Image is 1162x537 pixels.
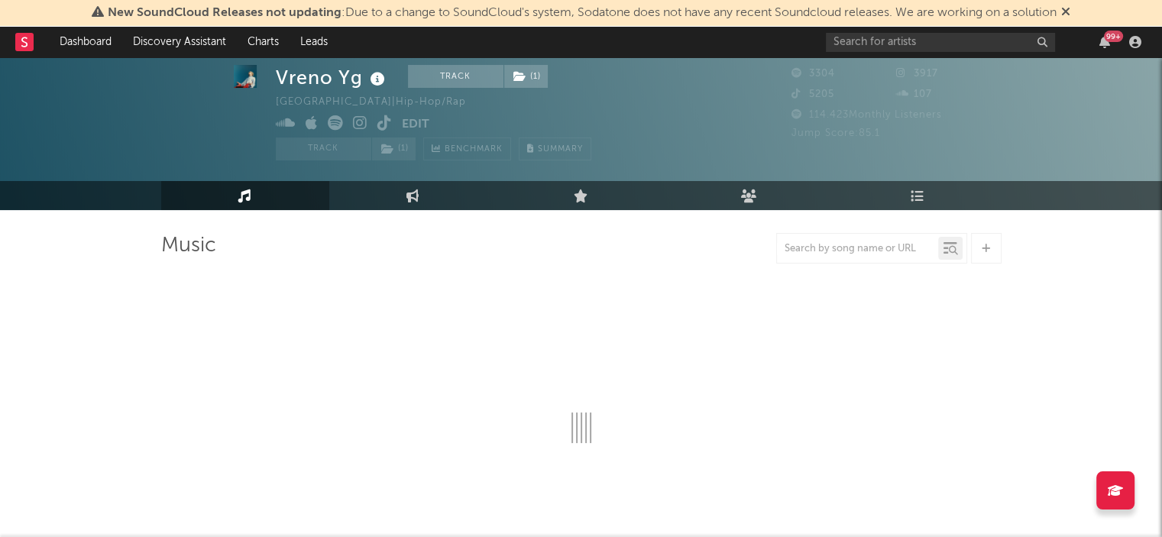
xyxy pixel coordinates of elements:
input: Search for artists [826,33,1055,52]
span: New SoundCloud Releases not updating [108,7,341,19]
span: ( 1 ) [503,65,549,88]
a: Leads [290,27,338,57]
span: 114.423 Monthly Listeners [791,110,942,120]
span: Benchmark [445,141,503,159]
div: Vreno Yg [276,65,389,90]
span: 3304 [791,69,835,79]
button: Summary [519,137,591,160]
a: Dashboard [49,27,122,57]
span: Jump Score: 85.1 [791,128,880,138]
button: 99+ [1099,36,1110,48]
input: Search by song name or URL [777,243,938,255]
button: Edit [402,115,429,134]
button: (1) [372,137,416,160]
div: 99 + [1104,31,1123,42]
button: Track [408,65,503,88]
button: Track [276,137,371,160]
span: Summary [538,145,583,154]
span: : Due to a change to SoundCloud's system, Sodatone does not have any recent Soundcloud releases. ... [108,7,1057,19]
a: Benchmark [423,137,511,160]
a: Charts [237,27,290,57]
span: 107 [896,89,932,99]
span: ( 1 ) [371,137,416,160]
span: Dismiss [1061,7,1070,19]
span: 5205 [791,89,834,99]
span: 3917 [896,69,938,79]
a: Discovery Assistant [122,27,237,57]
div: [GEOGRAPHIC_DATA] | Hip-Hop/Rap [276,93,484,112]
button: (1) [504,65,548,88]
